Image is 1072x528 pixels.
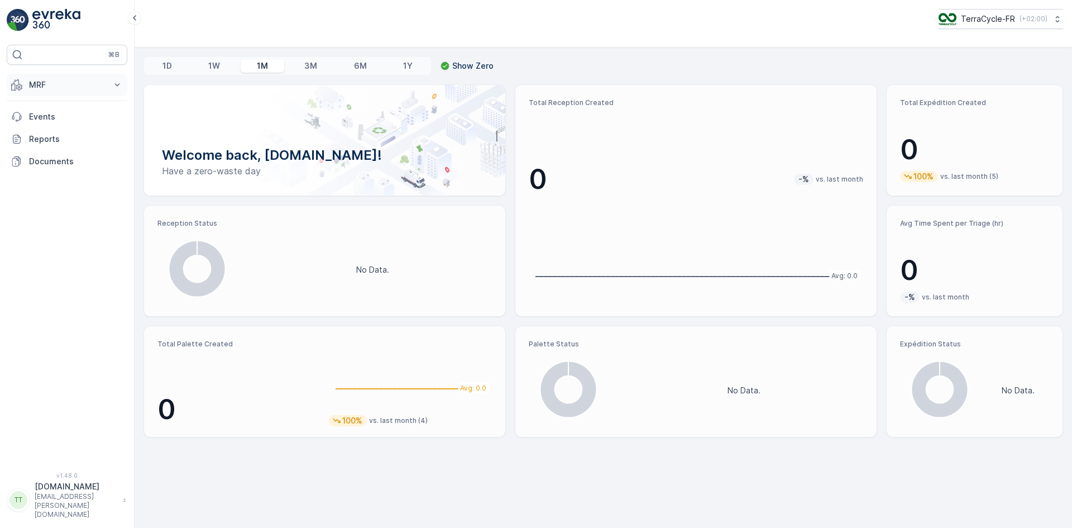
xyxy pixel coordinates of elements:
img: logo [7,9,29,31]
p: 1Y [403,60,413,72]
p: 100% [912,171,935,182]
p: vs. last month [816,175,863,184]
p: Reports [29,134,123,145]
p: No Data. [728,385,760,396]
p: Welcome back, [DOMAIN_NAME]! [162,146,487,164]
button: MRF [7,74,127,96]
p: -% [903,292,916,303]
p: 3M [304,60,317,72]
a: Reports [7,128,127,150]
p: TerraCycle-FR [961,13,1015,25]
p: Expédition Status [900,340,1049,349]
p: MRF [29,79,105,91]
p: 0 [529,163,547,196]
p: vs. last month [922,293,969,302]
p: 1D [162,60,172,72]
p: 1M [257,60,268,72]
img: TC_H152nZO.png [939,13,956,25]
button: TerraCycle-FR(+02:00) [939,9,1063,29]
span: v 1.48.0 [7,472,127,479]
p: Show Zero [452,60,494,72]
p: No Data. [1002,385,1035,396]
div: TT [9,491,27,509]
p: 0 [900,133,1049,167]
p: 100% [341,415,363,426]
p: -% [797,174,810,185]
p: 1W [208,60,220,72]
p: ⌘B [108,50,119,59]
p: [DOMAIN_NAME] [35,481,117,492]
p: vs. last month (5) [940,172,998,181]
p: Reception Status [157,219,492,228]
p: 0 [900,254,1049,287]
p: 6M [354,60,367,72]
p: Total Expédition Created [900,98,1049,107]
p: vs. last month (4) [369,416,428,425]
p: 0 [157,393,320,426]
p: [EMAIL_ADDRESS][PERSON_NAME][DOMAIN_NAME] [35,492,117,519]
p: Total Reception Created [529,98,863,107]
p: No Data. [356,264,389,275]
p: Events [29,111,123,122]
p: Palette Status [529,340,863,349]
p: Documents [29,156,123,167]
p: Have a zero-waste day [162,164,487,178]
p: Total Palette Created [157,340,320,349]
img: logo_light-DOdMpM7g.png [32,9,80,31]
p: ( +02:00 ) [1020,15,1047,23]
a: Events [7,106,127,128]
p: Avg Time Spent per Triage (hr) [900,219,1049,228]
button: TT[DOMAIN_NAME][EMAIL_ADDRESS][PERSON_NAME][DOMAIN_NAME] [7,481,127,519]
a: Documents [7,150,127,173]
